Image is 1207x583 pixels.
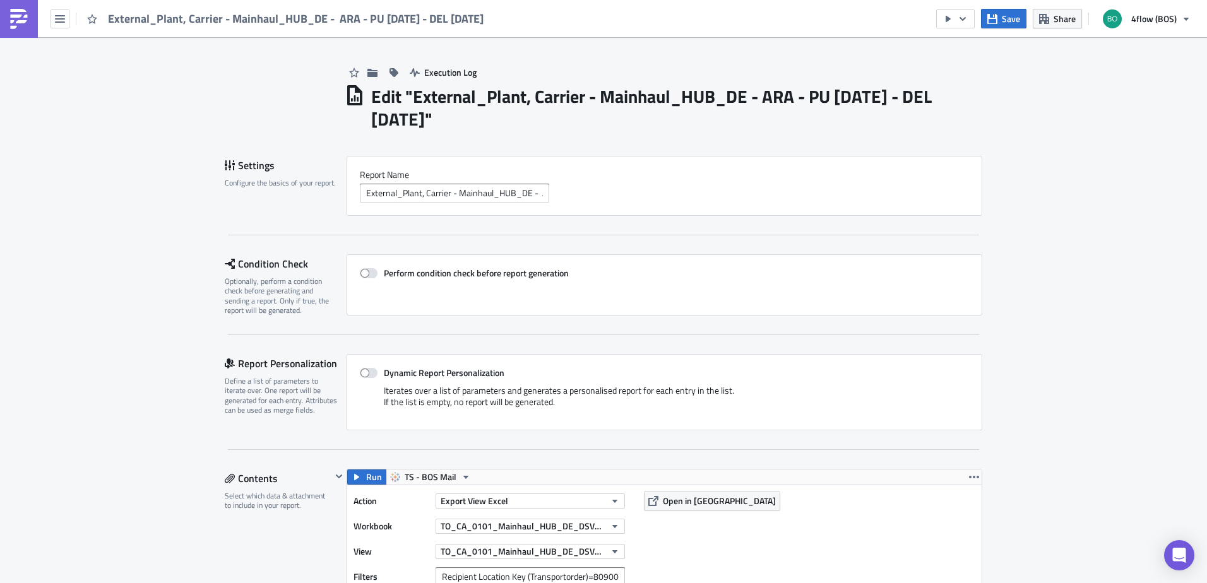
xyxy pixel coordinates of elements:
span: TO_CA_0101_Mainhaul_HUB_DE_DSV_Schedule_KLA [441,519,605,533]
span: Run [366,469,382,485]
button: Export View Excel [436,493,625,509]
a: [EMAIL_ADDRESS][DOMAIN_NAME] [303,33,453,43]
a: [EMAIL_ADDRESS][DOMAIN_NAME] [5,61,537,81]
button: Hide content [331,469,347,484]
span: External_Plant, Carrier - Mainhaul_HUB_DE - ARA - PU [DATE] - DEL [DATE] [108,11,485,26]
span: TS - BOS Mail [405,469,456,485]
button: Share [1033,9,1082,28]
div: Optionally, perform a condition check before generating and sending a report. Only if true, the r... [225,276,338,315]
div: Report Personalization [225,354,347,373]
span: Open in [GEOGRAPHIC_DATA] [663,494,776,507]
body: Rich Text Area. Press ALT-0 for help. [5,5,603,109]
p: Please check the list and if the volume fits. Send back the final loading list to until 16:00 [DA... [5,33,603,43]
label: Report Nam﻿e [360,169,969,180]
label: View [354,542,429,561]
div: Iterates over a list of parameters and generates a personalised report for each entry in the list... [360,385,969,417]
strong: Dynamic Report Personalization [384,366,504,379]
div: Contents [225,469,331,488]
span: 4flow (BOS) [1131,12,1177,25]
div: Define a list of parameters to iterate over. One report will be generated for each entry. Attribu... [225,376,338,415]
button: TO_CA_0101_Mainhaul_HUB_DE_DSV_Schedule_KLA [436,519,625,534]
button: TS - BOS Mail [386,469,475,485]
img: PushMetrics [9,9,29,29]
p: If you have TOs, which are not mentioned on that list, please report to TCT and they will add the... [5,47,603,57]
p: This is an automated email. Please don't reply to this. In case of questions do not hesitate to c... [5,61,603,81]
p: Dear all, [5,5,603,15]
span: TO_CA_0101_Mainhaul_HUB_DE_DSV_Schedule_KLA [441,545,605,558]
button: Execution Log [403,62,483,82]
h1: Edit " External_Plant, Carrier - Mainhaul_HUB_DE - ARA - PU [DATE] - DEL [DATE] " [371,85,982,131]
div: Condition Check [225,254,347,273]
button: TO_CA_0101_Mainhaul_HUB_DE_DSV_Schedule_KLA [436,544,625,559]
p: Kind regards [5,85,603,95]
img: Avatar [1102,8,1123,30]
p: attached you can find the list of TOs, which are supposed to be loaded on the next mainhaul for B... [5,19,603,29]
button: Save [981,9,1026,28]
span: Execution Log [424,66,477,79]
label: Workbook [354,517,429,536]
button: Open in [GEOGRAPHIC_DATA] [644,492,780,510]
button: Run [347,469,386,485]
label: Action [354,492,429,510]
span: Save [1002,12,1020,25]
strong: Perform condition check before report generation [384,266,569,280]
span: Share [1054,12,1076,25]
p: Your 4flow-team [5,98,603,109]
span: Export View Excel [441,494,508,507]
div: Select which data & attachment to include in your report. [225,491,331,510]
button: 4flow (BOS) [1095,5,1198,33]
div: Open Intercom Messenger [1164,540,1194,570]
div: Settings [225,156,347,175]
div: Configure the basics of your report. [225,178,338,187]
